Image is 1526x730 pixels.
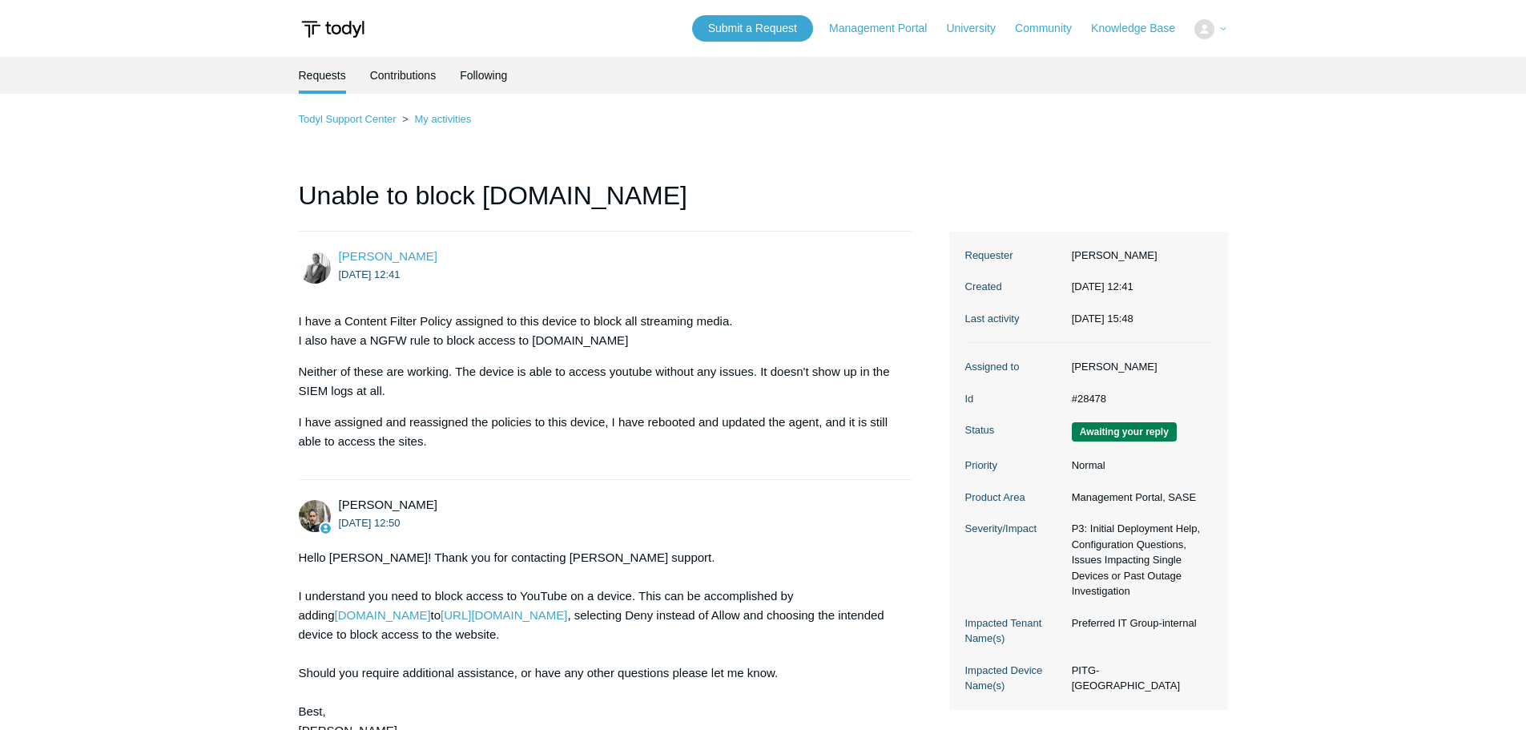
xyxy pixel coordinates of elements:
[299,113,400,125] li: Todyl Support Center
[1072,280,1133,292] time: 2025-09-29T12:41:07+00:00
[339,249,437,263] a: [PERSON_NAME]
[339,268,401,280] time: 2025-09-29T12:41:07Z
[1064,490,1212,506] dd: Management Portal, SASE
[1064,615,1212,631] dd: Preferred IT Group-internal
[299,312,896,350] p: I have a Content Filter Policy assigned to this device to block all streaming media. I also have ...
[1072,313,1133,325] time: 2025-09-29T15:48:24+00:00
[441,608,567,622] a: [URL][DOMAIN_NAME]
[370,57,437,94] a: Contributions
[1064,521,1212,599] dd: P3: Initial Deployment Help, Configuration Questions, Issues Impacting Single Devices or Past Out...
[965,422,1064,438] dt: Status
[299,113,397,125] a: Todyl Support Center
[299,362,896,401] p: Neither of these are working. The device is able to access youtube without any issues. It doesn't...
[965,359,1064,375] dt: Assigned to
[339,517,401,529] time: 2025-09-29T12:50:22Z
[692,15,813,42] a: Submit a Request
[946,20,1011,37] a: University
[299,413,896,451] p: I have assigned and reassigned the policies to this device, I have rebooted and updated the agent...
[965,311,1064,327] dt: Last activity
[335,608,431,622] a: [DOMAIN_NAME]
[965,279,1064,295] dt: Created
[1072,422,1177,442] span: We are waiting for you to respond
[965,248,1064,264] dt: Requester
[1064,458,1212,474] dd: Normal
[1064,663,1212,694] dd: PITG-[GEOGRAPHIC_DATA]
[1064,248,1212,264] dd: [PERSON_NAME]
[299,176,912,232] h1: Unable to block [DOMAIN_NAME]
[460,57,507,94] a: Following
[965,458,1064,474] dt: Priority
[1064,359,1212,375] dd: [PERSON_NAME]
[965,521,1064,537] dt: Severity/Impact
[414,113,471,125] a: My activities
[299,14,367,44] img: Todyl Support Center Help Center home page
[339,498,437,511] span: Michael Tjader
[965,391,1064,407] dt: Id
[339,249,437,263] span: Matt Carpenter
[299,57,346,94] li: Requests
[965,615,1064,647] dt: Impacted Tenant Name(s)
[1091,20,1191,37] a: Knowledge Base
[1064,391,1212,407] dd: #28478
[829,20,943,37] a: Management Portal
[399,113,471,125] li: My activities
[965,490,1064,506] dt: Product Area
[1015,20,1088,37] a: Community
[965,663,1064,694] dt: Impacted Device Name(s)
